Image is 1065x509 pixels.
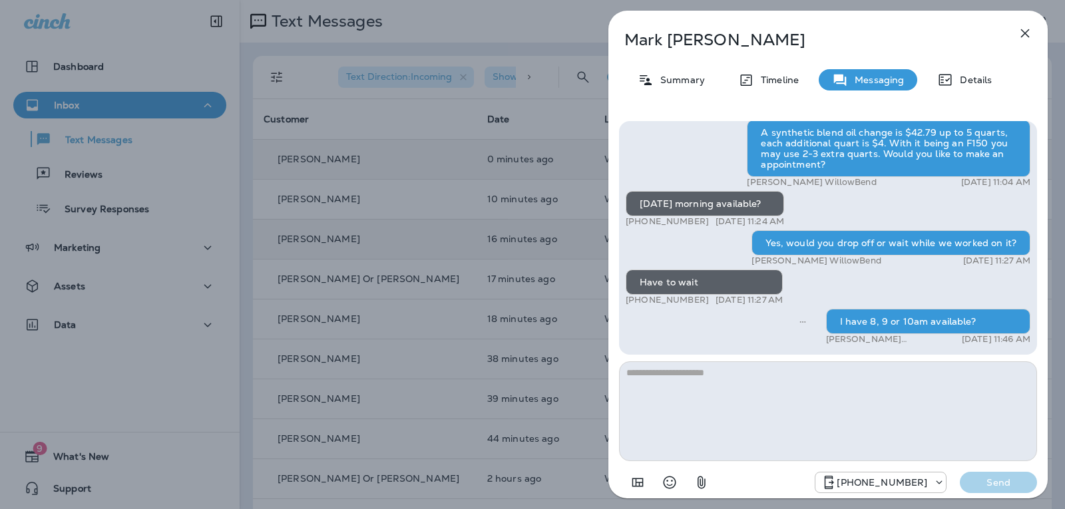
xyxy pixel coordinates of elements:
[837,477,927,488] p: [PHONE_NUMBER]
[751,255,881,266] p: [PERSON_NAME] WillowBend
[826,309,1030,334] div: I have 8, 9 or 10am available?
[624,469,651,496] button: Add in a premade template
[624,31,988,49] p: Mark [PERSON_NAME]
[961,177,1030,188] p: [DATE] 11:04 AM
[747,120,1030,177] div: A synthetic blend oil change is $42.79 up to 5 quarts, each additional quart is $4. With it being...
[656,469,683,496] button: Select an emoji
[716,295,783,305] p: [DATE] 11:27 AM
[747,177,876,188] p: [PERSON_NAME] WillowBend
[848,75,904,85] p: Messaging
[716,216,784,227] p: [DATE] 11:24 AM
[815,474,946,490] div: +1 (813) 497-4455
[799,315,806,327] span: Sent
[751,230,1030,255] div: Yes, would you drop off or wait while we worked on it?
[626,216,709,227] p: [PHONE_NUMBER]
[654,75,705,85] p: Summary
[626,269,783,295] div: Have to wait
[754,75,799,85] p: Timeline
[826,334,949,345] p: [PERSON_NAME] WillowBend
[626,295,709,305] p: [PHONE_NUMBER]
[963,255,1030,266] p: [DATE] 11:27 AM
[962,334,1030,345] p: [DATE] 11:46 AM
[626,191,784,216] div: [DATE] morning available?
[953,75,992,85] p: Details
